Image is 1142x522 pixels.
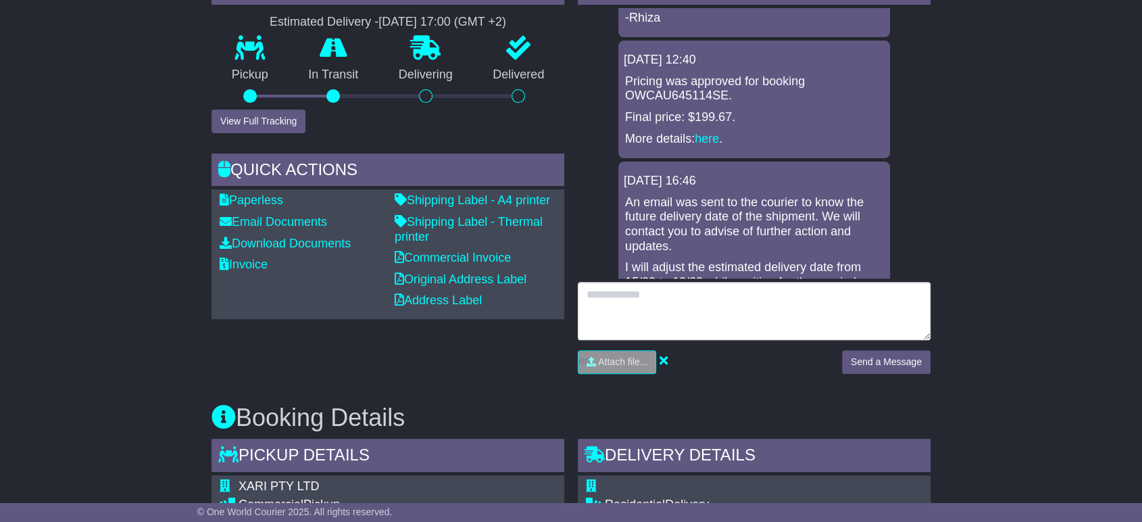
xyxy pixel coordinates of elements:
a: Paperless [220,193,283,207]
p: Pricing was approved for booking OWCAU645114SE. [625,74,883,103]
span: Residential [605,498,665,511]
p: Pickup [212,68,289,82]
p: Delivering [378,68,473,82]
p: Final price: $199.67. [625,110,883,125]
div: Estimated Delivery - [212,15,564,30]
h3: Booking Details [212,404,930,431]
span: Commercial [239,498,303,511]
span: © One World Courier 2025. All rights reserved. [197,506,393,517]
div: Delivery [605,498,830,513]
div: [DATE] 17:00 (GMT +2) [378,15,506,30]
a: Shipping Label - Thermal printer [395,215,543,243]
button: Send a Message [842,350,930,374]
a: Invoice [220,258,268,271]
a: Email Documents [220,215,327,229]
p: -Rhiza [625,11,883,26]
p: An email was sent to the courier to know the future delivery date of the shipment. We will contac... [625,195,883,254]
a: Shipping Label - A4 printer [395,193,550,207]
div: [DATE] 16:46 [624,174,885,189]
span: XARI PTY LTD [239,479,319,493]
p: Delivered [473,68,565,82]
p: I will adjust the estimated delivery date from 15/09 to 19/09 while waiting for the courier's upd... [625,260,883,304]
a: Commercial Invoice [395,251,511,264]
a: Download Documents [220,237,351,250]
div: Pickup Details [212,439,564,475]
a: Original Address Label [395,272,526,286]
a: Address Label [395,293,482,307]
div: Pickup [239,498,499,513]
div: [DATE] 12:40 [624,53,885,68]
p: In Transit [289,68,379,82]
p: More details: . [625,132,883,147]
div: Delivery Details [578,439,930,475]
button: View Full Tracking [212,110,305,133]
a: here [695,132,719,145]
div: Quick Actions [212,153,564,190]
